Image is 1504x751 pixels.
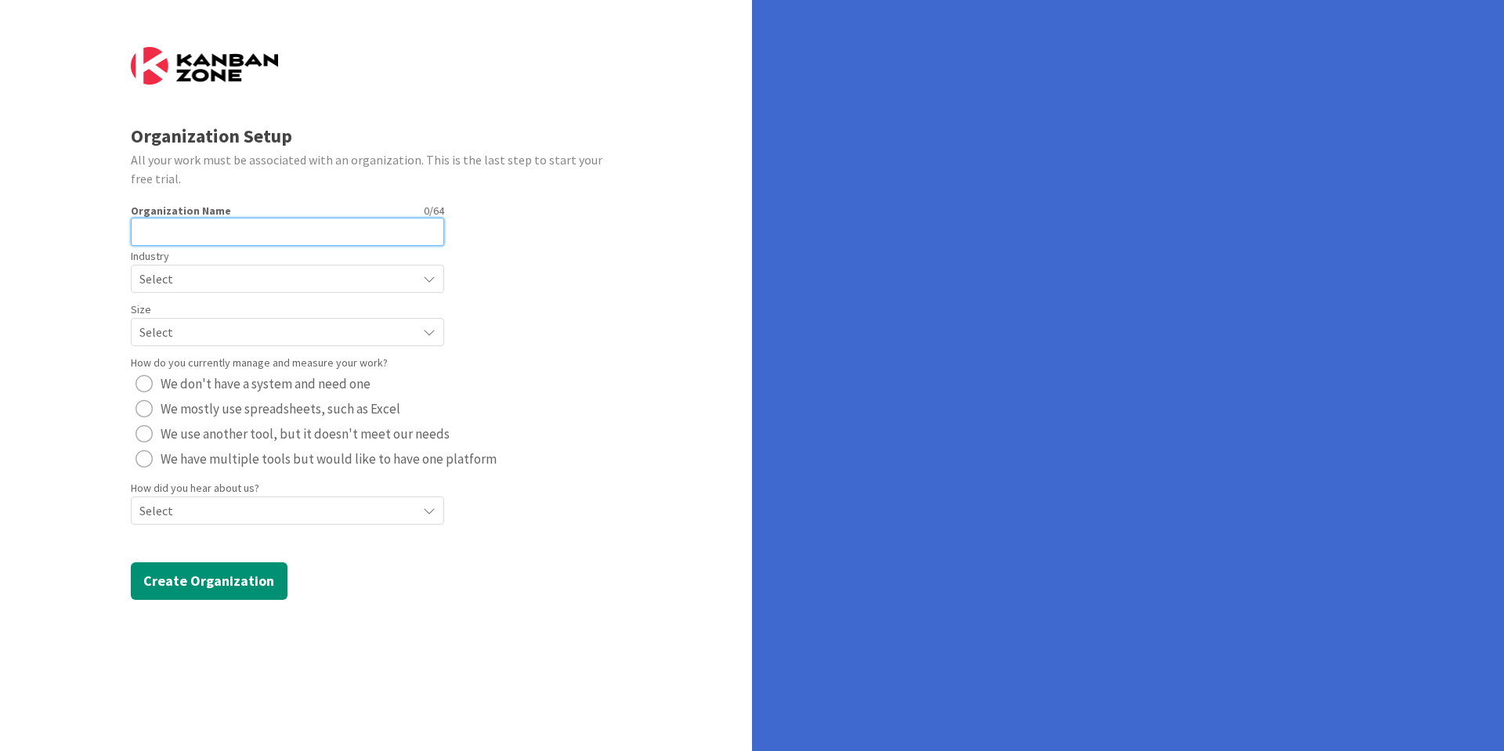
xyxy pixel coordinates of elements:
[139,500,409,522] span: Select
[131,47,278,85] img: Kanban Zone
[161,397,400,421] span: We mostly use spreadsheets, such as Excel
[131,301,151,318] label: Size
[131,446,501,471] button: We have multiple tools but would like to have one platform
[139,268,409,290] span: Select
[131,204,231,218] label: Organization Name
[131,248,169,265] label: Industry
[131,396,405,421] button: We mostly use spreadsheets, such as Excel
[161,372,371,395] span: We don't have a system and need one
[131,371,375,396] button: We don't have a system and need one
[131,122,622,150] div: Organization Setup
[236,204,444,218] div: 0 / 64
[131,480,259,496] label: How did you hear about us?
[131,355,388,371] label: How do you currently manage and measure your work?
[131,421,454,446] button: We use another tool, but it doesn't meet our needs
[161,447,497,471] span: We have multiple tools but would like to have one platform
[131,150,622,188] div: All your work must be associated with an organization. This is the last step to start your free t...
[139,321,409,343] span: Select
[131,562,287,600] button: Create Organization
[161,422,450,446] span: We use another tool, but it doesn't meet our needs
